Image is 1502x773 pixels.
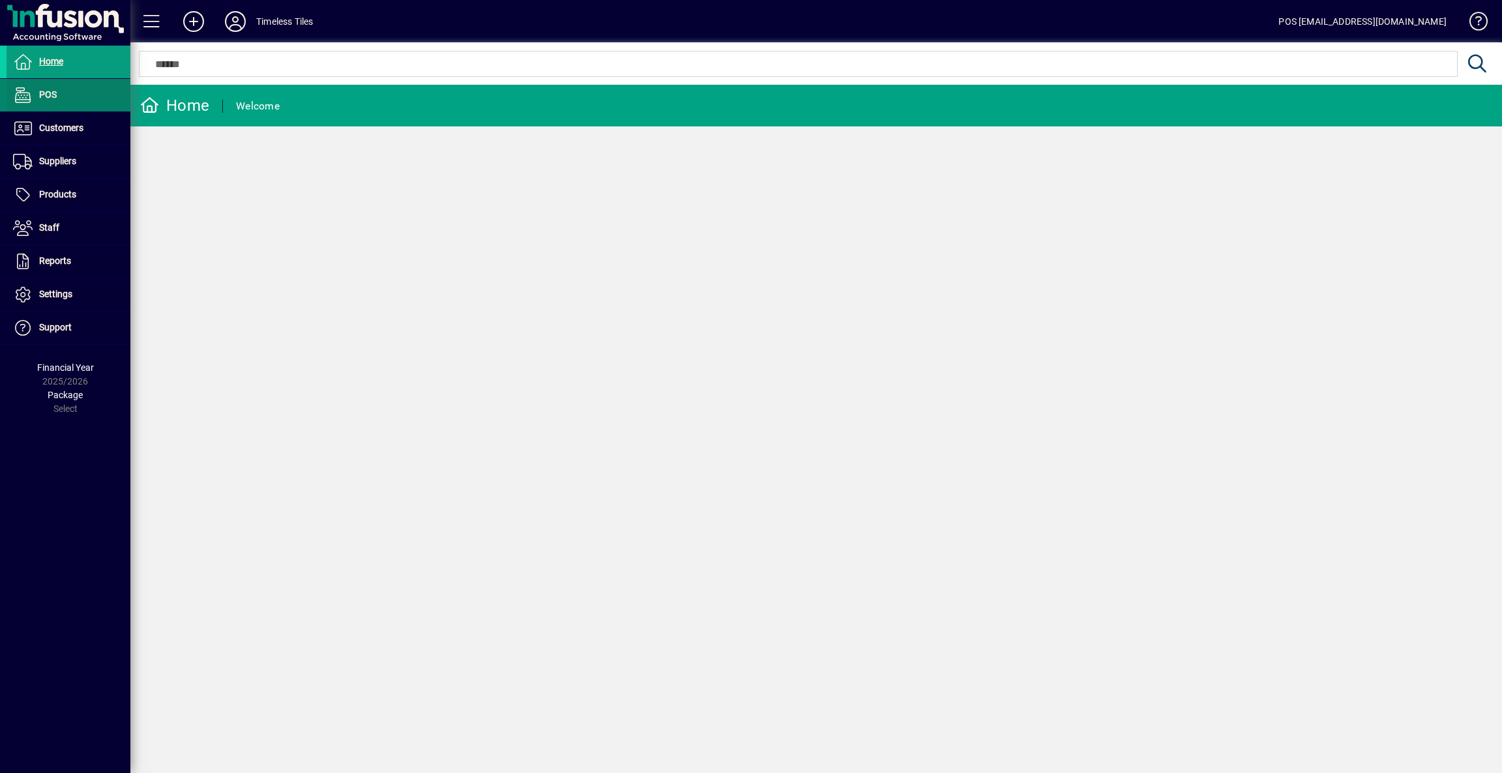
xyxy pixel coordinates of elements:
[39,322,72,332] span: Support
[39,222,59,233] span: Staff
[256,11,313,32] div: Timeless Tiles
[39,255,71,266] span: Reports
[7,145,130,178] a: Suppliers
[39,123,83,133] span: Customers
[7,112,130,145] a: Customers
[173,10,214,33] button: Add
[39,289,72,299] span: Settings
[39,156,76,166] span: Suppliers
[7,245,130,278] a: Reports
[1278,11,1447,32] div: POS [EMAIL_ADDRESS][DOMAIN_NAME]
[1460,3,1486,45] a: Knowledge Base
[39,189,76,199] span: Products
[39,89,57,100] span: POS
[37,362,94,373] span: Financial Year
[7,212,130,244] a: Staff
[7,179,130,211] a: Products
[48,390,83,400] span: Package
[214,10,256,33] button: Profile
[7,312,130,344] a: Support
[236,96,280,117] div: Welcome
[7,79,130,111] a: POS
[140,95,209,116] div: Home
[39,56,63,66] span: Home
[7,278,130,311] a: Settings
